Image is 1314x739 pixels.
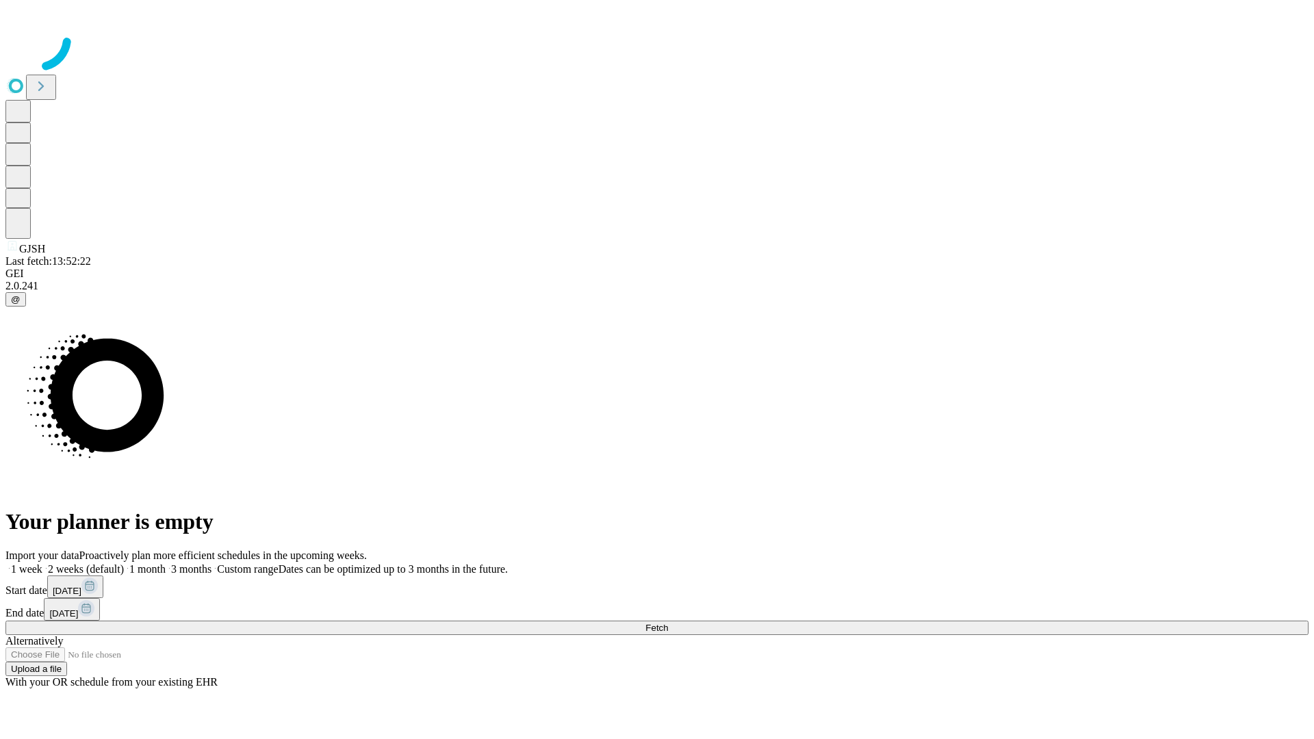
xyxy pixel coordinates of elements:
[5,549,79,561] span: Import your data
[5,280,1309,292] div: 2.0.241
[5,268,1309,280] div: GEI
[5,509,1309,534] h1: Your planner is empty
[53,586,81,596] span: [DATE]
[645,623,668,633] span: Fetch
[44,598,100,621] button: [DATE]
[5,635,63,647] span: Alternatively
[11,563,42,575] span: 1 week
[129,563,166,575] span: 1 month
[48,563,124,575] span: 2 weeks (default)
[47,575,103,598] button: [DATE]
[79,549,367,561] span: Proactively plan more efficient schedules in the upcoming weeks.
[171,563,211,575] span: 3 months
[5,575,1309,598] div: Start date
[5,676,218,688] span: With your OR schedule from your existing EHR
[11,294,21,304] span: @
[49,608,78,619] span: [DATE]
[19,243,45,255] span: GJSH
[5,255,91,267] span: Last fetch: 13:52:22
[279,563,508,575] span: Dates can be optimized up to 3 months in the future.
[5,662,67,676] button: Upload a file
[217,563,278,575] span: Custom range
[5,292,26,307] button: @
[5,598,1309,621] div: End date
[5,621,1309,635] button: Fetch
